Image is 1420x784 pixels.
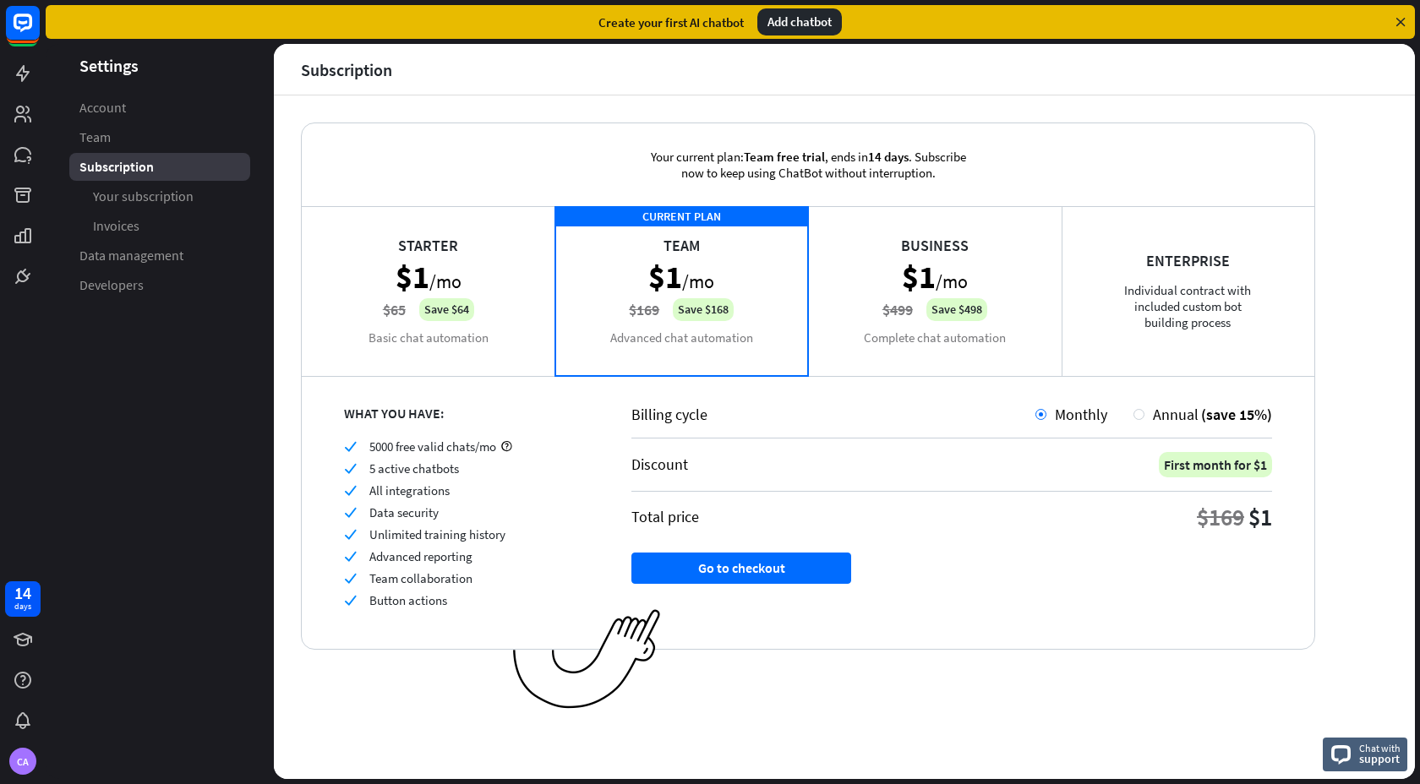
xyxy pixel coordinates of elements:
[14,7,64,57] button: Open LiveChat chat widget
[1201,405,1272,424] span: (save 15%)
[369,460,459,476] span: 5 active chatbots
[301,60,392,79] div: Subscription
[369,570,472,586] span: Team collaboration
[344,594,357,607] i: check
[631,553,851,584] button: Go to checkout
[1153,405,1199,424] span: Annual
[14,601,31,612] div: days
[598,14,744,30] div: Create your first AI chatbot
[344,572,357,585] i: check
[631,507,699,526] div: Total price
[344,405,589,422] div: WHAT YOU HAVE:
[79,99,126,117] span: Account
[5,581,41,617] a: 14 days
[69,242,250,269] a: Data management
[79,158,154,176] span: Subscription
[757,8,842,35] div: Add chatbot
[344,550,357,563] i: check
[79,247,183,264] span: Data management
[79,128,111,146] span: Team
[9,748,36,775] div: CA
[868,149,909,165] span: 14 days
[1055,405,1107,424] span: Monthly
[344,462,357,475] i: check
[93,217,139,235] span: Invoices
[631,455,688,474] div: Discount
[1248,502,1272,532] div: $1
[93,188,194,205] span: Your subscription
[14,585,31,601] div: 14
[744,149,825,165] span: Team free trial
[344,484,357,497] i: check
[69,182,250,210] a: Your subscription
[344,506,357,519] i: check
[369,438,496,455] span: 5000 free valid chats/mo
[369,482,450,498] span: All integrations
[79,276,144,294] span: Developers
[1359,751,1401,766] span: support
[369,548,472,564] span: Advanced reporting
[369,504,439,520] span: Data security
[69,271,250,299] a: Developers
[1197,502,1244,532] div: $169
[69,94,250,122] a: Account
[344,440,357,453] i: check
[69,123,250,151] a: Team
[369,592,447,608] span: Button actions
[69,212,250,240] a: Invoices
[626,123,990,206] div: Your current plan: , ends in . Subscribe now to keep using ChatBot without interruption.
[513,609,661,710] img: ec979a0a656117aaf919.png
[344,528,357,541] i: check
[46,54,274,77] header: Settings
[1159,452,1272,477] div: First month for $1
[631,405,1035,424] div: Billing cycle
[369,526,505,542] span: Unlimited training history
[1359,740,1401,756] span: Chat with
